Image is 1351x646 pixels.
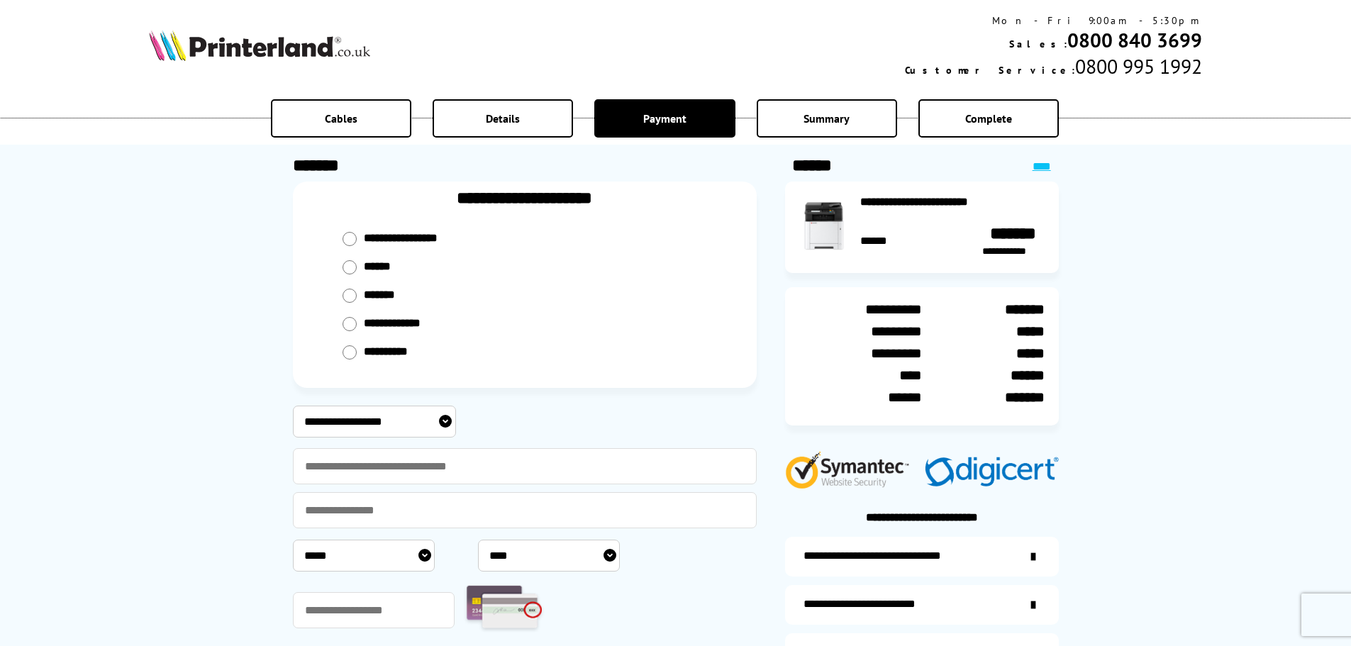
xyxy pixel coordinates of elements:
span: Summary [804,111,850,126]
span: Details [486,111,520,126]
span: Complete [965,111,1012,126]
a: items-arrive [785,585,1059,625]
img: Printerland Logo [149,30,370,61]
span: Cables [325,111,357,126]
a: 0800 840 3699 [1067,27,1202,53]
a: additional-ink [785,537,1059,577]
span: Customer Service: [905,64,1075,77]
span: Sales: [1009,38,1067,50]
span: 0800 995 1992 [1075,53,1202,79]
div: Mon - Fri 9:00am - 5:30pm [905,14,1202,27]
span: Payment [643,111,686,126]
